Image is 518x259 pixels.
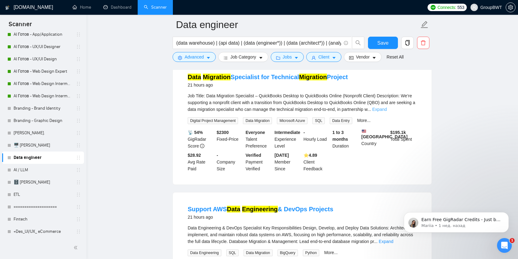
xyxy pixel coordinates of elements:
[360,129,389,149] div: Country
[273,129,302,149] div: Experience Level
[349,55,353,60] span: idcard
[244,129,274,149] div: Talent Preference
[14,176,72,188] a: 🗄️ [PERSON_NAME]
[215,152,244,172] div: Company Size
[176,39,341,47] input: Search Freelance Jobs...
[294,55,299,60] span: caret-down
[103,5,132,10] a: dashboardDashboard
[344,41,348,45] span: info-circle
[331,129,360,149] div: Duration
[4,20,37,33] span: Scanner
[395,199,518,242] iframe: Intercom notifications сообщение
[14,127,72,139] a: [PERSON_NAME].
[76,69,81,74] span: holder
[14,53,72,65] a: AI Готов - UX/UI Design
[372,55,376,60] span: caret-down
[144,5,167,10] a: searchScanner
[303,130,305,135] b: -
[303,153,317,158] b: ⭐️ 4.89
[176,17,419,32] input: Scanner name...
[457,4,464,11] span: 553
[273,152,302,172] div: Member Since
[76,131,81,136] span: holder
[76,32,81,37] span: holder
[188,225,417,245] div: Data Engineering & DevOps Specialist Key Responsibilities Design, Develop, and Deploy Data Soluti...
[14,213,72,225] a: Fintech
[357,118,371,123] a: More...
[389,129,418,149] div: Total Spent
[178,55,182,60] span: setting
[306,52,341,62] button: userClientcaret-down
[14,102,72,115] a: Branding - Brand Identity
[76,57,81,62] span: holder
[203,74,231,80] mark: Migration
[299,74,327,80] mark: Migration
[188,93,415,112] span: Job Title: Data Migration Specialist – QuickBooks Desktop to QuickBooks Online (Nonprofit Client)...
[76,217,81,222] span: holder
[278,249,298,256] span: BigQuery
[76,204,81,209] span: holder
[506,5,515,10] span: setting
[277,117,307,124] span: Microsoft Azure
[417,37,429,49] button: delete
[215,129,244,149] div: Fixed-Price
[303,249,319,256] span: Python
[242,206,278,212] mark: Engineering
[259,55,263,60] span: caret-down
[76,192,81,197] span: holder
[311,55,316,60] span: user
[332,130,348,142] b: 1 to 3 months
[76,143,81,148] span: holder
[271,52,304,62] button: folderJobscaret-down
[226,249,239,256] span: SQL
[506,5,516,10] a: setting
[374,239,378,244] span: ...
[185,54,204,60] span: Advanced
[302,129,331,149] div: Hourly Load
[379,239,393,244] a: Expand
[324,250,338,255] a: More...
[14,139,72,152] a: 🖥️ [PERSON_NAME]
[368,37,398,49] button: Save
[188,206,333,212] a: Support AWSData Engineering& DevOps Projects
[14,115,72,127] a: Branding - Graphic Design
[188,130,203,135] b: 📡 54%
[246,130,265,135] b: Everyone
[283,54,292,60] span: Jobs
[274,130,300,135] b: Intermediate
[76,106,81,111] span: holder
[186,152,215,172] div: Avg Rate Paid
[188,249,221,256] span: Data Engineering
[386,54,403,60] a: Reset All
[217,153,218,158] b: -
[318,54,329,60] span: Client
[14,152,72,164] a: Data engineer
[312,117,325,124] span: SQL
[76,229,81,234] span: holder
[302,152,331,172] div: Client Feedback
[14,188,72,201] a: ETL
[246,153,261,158] b: Verified
[14,41,72,53] a: AI Готов - UX/UI Designer
[188,81,348,89] div: 21 hours ago
[73,245,80,251] span: double-left
[188,92,417,113] div: Job Title: Data Migration Specialist – QuickBooks Desktop to QuickBooks Online (Nonprofit Client)...
[14,65,72,78] a: AI Готов - Web Design Expert
[352,37,364,49] button: search
[206,55,211,60] span: caret-down
[76,94,81,99] span: holder
[330,117,352,124] span: Data Entry
[352,40,364,46] span: search
[506,2,516,12] button: setting
[217,130,229,135] b: $ 2300
[472,5,476,10] span: user
[188,117,238,124] span: Digital Project Management
[367,107,371,112] span: ...
[188,225,413,244] span: Data Engineering & DevOps Specialist Key Responsibilities Design, Develop, and Deploy Data Soluti...
[276,55,280,60] span: folder
[200,144,204,148] span: info-circle
[76,168,81,172] span: holder
[73,5,91,10] a: homeHome
[14,90,72,102] a: AI Готов - Web Design Intermediate минус Development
